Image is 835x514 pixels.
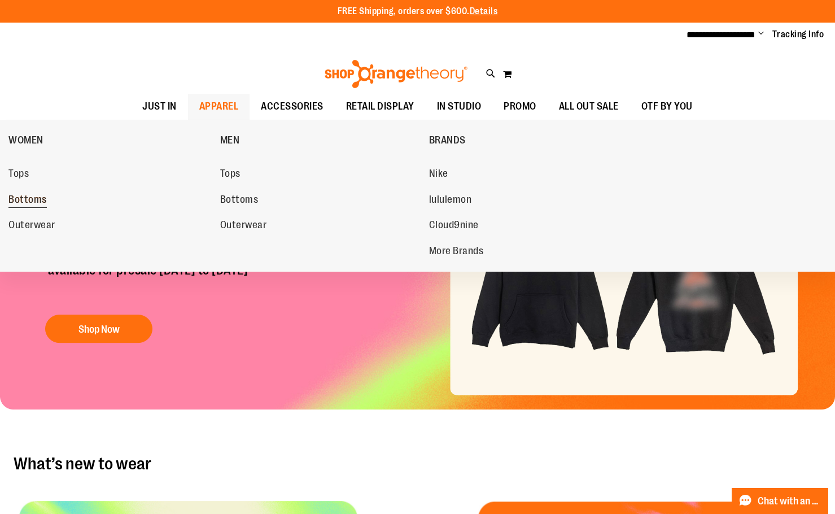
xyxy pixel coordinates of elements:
span: Bottoms [220,194,259,208]
span: Bottoms [8,194,47,208]
span: Chat with an Expert [758,496,821,507]
span: ACCESSORIES [261,94,323,119]
span: lululemon [429,194,472,208]
span: More Brands [429,245,484,259]
span: Cloud9nine [429,219,479,233]
span: Outerwear [8,219,55,233]
span: MEN [220,134,240,149]
img: Shop Orangetheory [323,60,469,88]
span: APPAREL [199,94,239,119]
span: OTF BY YOU [641,94,693,119]
span: WOMEN [8,134,43,149]
span: BRANDS [429,134,466,149]
span: JUST IN [142,94,177,119]
p: Limited-time exclusive: OTF Hell Week 2025 Sweatshirt available for presale [DATE] to [DATE] [40,249,376,304]
p: FREE Shipping, orders over $600. [338,5,498,18]
button: Account menu [758,29,764,40]
span: Tops [220,168,241,182]
button: Chat with an Expert [732,488,829,514]
a: Tracking Info [772,28,824,41]
span: PROMO [504,94,536,119]
span: ALL OUT SALE [559,94,619,119]
button: Shop Now [45,315,152,343]
a: Details [470,6,498,16]
h2: What’s new to wear [14,455,821,473]
span: RETAIL DISPLAY [346,94,414,119]
span: IN STUDIO [437,94,482,119]
span: Nike [429,168,448,182]
span: Outerwear [220,219,267,233]
span: Tops [8,168,29,182]
a: Hell Week Hoodie Pre-Sale! Limited-time exclusive: OTF Hell Week 2025 Sweatshirtavailable for pre... [40,195,376,349]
